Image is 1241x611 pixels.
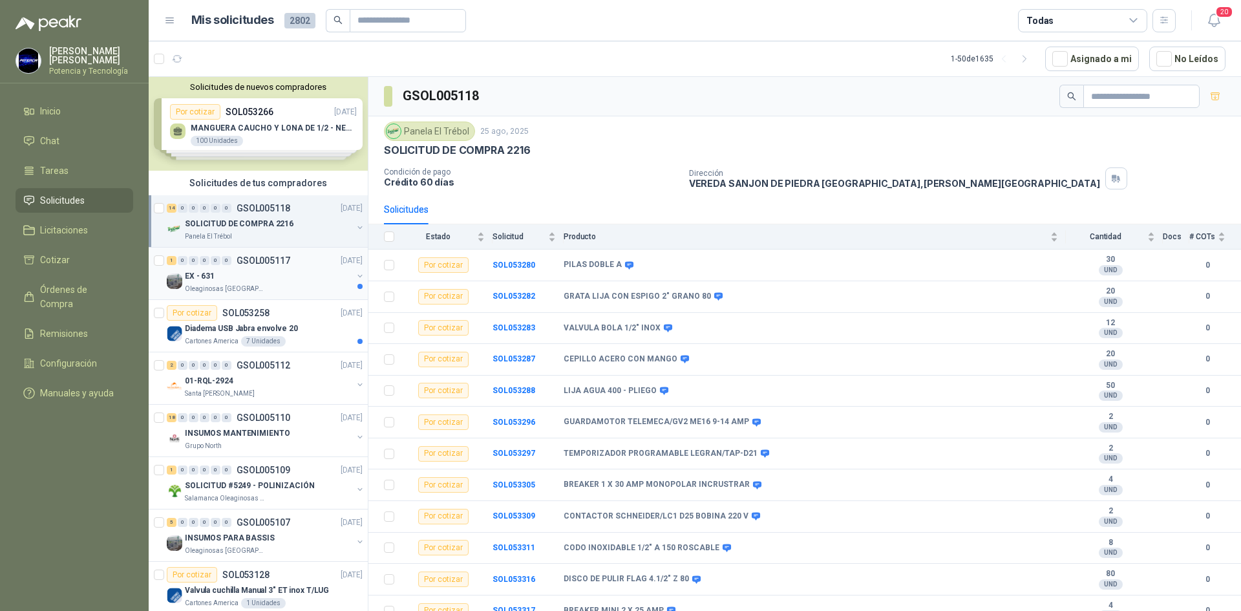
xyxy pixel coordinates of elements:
[402,224,493,250] th: Estado
[493,511,535,520] a: SOL053309
[167,358,365,399] a: 2 0 0 0 0 0 GSOL005112[DATE] Company Logo01-RQL-2924Santa [PERSON_NAME]
[564,292,711,302] b: GRATA LIJA CON ESPIGO 2" GRANO 80
[40,283,121,311] span: Órdenes de Compra
[493,449,535,458] a: SOL053297
[149,300,368,352] a: Por cotizarSOL053258[DATE] Company LogoDiadema USB Jabra envolve 20Cartones America7 Unidades
[237,518,290,527] p: GSOL005107
[1149,47,1225,71] button: No Leídos
[167,378,182,394] img: Company Logo
[493,292,535,301] b: SOL053282
[167,305,217,321] div: Por cotizar
[167,483,182,498] img: Company Logo
[418,477,469,493] div: Por cotizar
[341,464,363,477] p: [DATE]
[493,354,535,363] b: SOL053287
[951,48,1035,69] div: 1 - 50 de 1635
[16,351,133,376] a: Configuración
[341,569,363,581] p: [DATE]
[1066,224,1163,250] th: Cantidad
[185,231,232,242] p: Panela El Trébol
[1189,232,1215,241] span: # COTs
[564,417,749,427] b: GUARDAMOTOR TELEMECA/GV2 ME16 9-14 AMP
[191,11,274,30] h1: Mis solicitudes
[189,361,198,370] div: 0
[384,144,531,157] p: SOLICITUD DE COMPRA 2216
[16,99,133,123] a: Inicio
[1045,47,1139,71] button: Asignado a mi
[40,253,70,267] span: Cotizar
[40,104,61,118] span: Inicio
[493,575,535,584] b: SOL053316
[167,466,176,475] div: 1
[341,307,363,319] p: [DATE]
[689,178,1100,189] p: VEREDA SANJON DE PIEDRA [GEOGRAPHIC_DATA] , [PERSON_NAME][GEOGRAPHIC_DATA]
[1189,416,1225,429] b: 0
[154,82,363,92] button: Solicitudes de nuevos compradores
[1099,548,1123,558] div: UND
[200,518,209,527] div: 0
[200,204,209,213] div: 0
[564,224,1066,250] th: Producto
[200,466,209,475] div: 0
[185,584,329,597] p: Valvula cuchilla Manual 3" ET inox T/LUG
[185,598,239,608] p: Cartones America
[16,158,133,183] a: Tareas
[418,446,469,462] div: Por cotizar
[167,515,365,556] a: 5 0 0 0 0 0 GSOL005107[DATE] Company LogoINSUMOS PARA BASSISOleaginosas [GEOGRAPHIC_DATA][PERSON_...
[222,361,231,370] div: 0
[1189,479,1225,491] b: 0
[564,354,677,365] b: CEPILLO ACERO CON MANGO
[167,462,365,504] a: 1 0 0 0 0 0 GSOL005109[DATE] Company LogoSOLICITUD #5249 - POLINIZACIÓNSalamanca Oleaginosas SAS
[222,413,231,422] div: 0
[167,204,176,213] div: 14
[16,248,133,272] a: Cotizar
[16,48,41,73] img: Company Logo
[1066,538,1155,548] b: 8
[185,389,255,399] p: Santa [PERSON_NAME]
[200,256,209,265] div: 0
[167,273,182,289] img: Company Logo
[16,188,133,213] a: Solicitudes
[1066,506,1155,517] b: 2
[211,466,220,475] div: 0
[1099,265,1123,275] div: UND
[564,543,719,553] b: CODO INOXIDABLE 1/2" A 150 ROSCABLE
[564,323,661,334] b: VALVULA BOLA 1/2" INOX
[167,256,176,265] div: 1
[1189,322,1225,334] b: 0
[418,572,469,587] div: Por cotizar
[40,356,97,370] span: Configuración
[185,532,275,544] p: INSUMOS PARA BASSIS
[341,359,363,372] p: [DATE]
[16,381,133,405] a: Manuales y ayuda
[1066,349,1155,359] b: 20
[211,204,220,213] div: 0
[185,375,233,387] p: 01-RQL-2924
[167,431,182,446] img: Company Logo
[418,320,469,336] div: Por cotizar
[493,418,535,427] a: SOL053296
[167,326,182,341] img: Company Logo
[189,413,198,422] div: 0
[237,204,290,213] p: GSOL005118
[40,164,69,178] span: Tareas
[493,543,535,552] a: SOL053311
[40,223,88,237] span: Licitaciones
[185,284,266,294] p: Oleaginosas [GEOGRAPHIC_DATA][PERSON_NAME]
[418,352,469,367] div: Por cotizar
[1066,412,1155,422] b: 2
[149,77,368,171] div: Solicitudes de nuevos compradoresPor cotizarSOL053266[DATE] MANGUERA CAUCHO Y LONA DE 1/2 - NEGRA...
[222,466,231,475] div: 0
[1066,381,1155,391] b: 50
[167,361,176,370] div: 2
[16,16,81,31] img: Logo peakr
[341,255,363,267] p: [DATE]
[185,493,266,504] p: Salamanca Oleaginosas SAS
[237,466,290,475] p: GSOL005109
[178,361,187,370] div: 0
[1099,579,1123,590] div: UND
[222,570,270,579] p: SOL053128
